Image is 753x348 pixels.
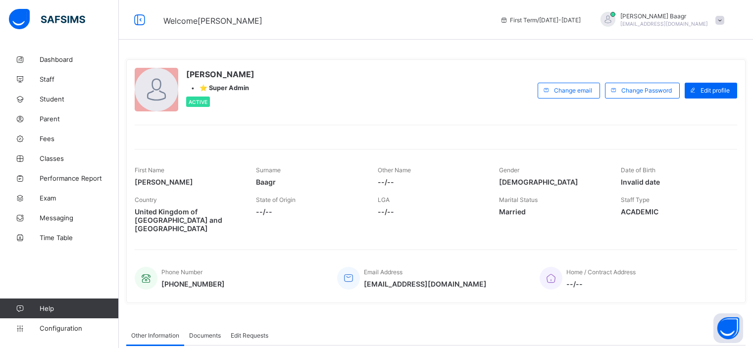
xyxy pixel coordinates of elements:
[621,178,727,186] span: Invalid date
[40,115,119,123] span: Parent
[499,178,605,186] span: [DEMOGRAPHIC_DATA]
[40,154,119,162] span: Classes
[40,234,119,242] span: Time Table
[566,268,636,276] span: Home / Contract Address
[499,207,605,216] span: Married
[40,135,119,143] span: Fees
[189,332,221,339] span: Documents
[163,16,262,26] span: Welcome [PERSON_NAME]
[554,87,592,94] span: Change email
[40,214,119,222] span: Messaging
[713,313,743,343] button: Open asap
[378,166,411,174] span: Other Name
[40,55,119,63] span: Dashboard
[186,69,254,79] span: [PERSON_NAME]
[186,84,254,92] div: •
[40,174,119,182] span: Performance Report
[131,332,179,339] span: Other Information
[40,75,119,83] span: Staff
[621,87,672,94] span: Change Password
[701,87,730,94] span: Edit profile
[256,207,362,216] span: --/--
[135,207,241,233] span: United Kingdom of [GEOGRAPHIC_DATA] and [GEOGRAPHIC_DATA]
[40,304,118,312] span: Help
[500,16,581,24] span: session/term information
[40,324,118,332] span: Configuration
[256,196,296,203] span: State of Origin
[620,12,708,20] span: [PERSON_NAME] Baagr
[231,332,268,339] span: Edit Requests
[9,9,85,30] img: safsims
[620,21,708,27] span: [EMAIL_ADDRESS][DOMAIN_NAME]
[200,84,249,92] span: ⭐ Super Admin
[40,95,119,103] span: Student
[135,196,157,203] span: Country
[364,268,402,276] span: Email Address
[256,166,281,174] span: Surname
[499,196,538,203] span: Marital Status
[378,178,484,186] span: --/--
[621,196,650,203] span: Staff Type
[566,280,636,288] span: --/--
[378,207,484,216] span: --/--
[135,178,241,186] span: [PERSON_NAME]
[161,268,202,276] span: Phone Number
[161,280,225,288] span: [PHONE_NUMBER]
[591,12,729,28] div: YoussefBaagr
[621,166,655,174] span: Date of Birth
[40,194,119,202] span: Exam
[135,166,164,174] span: First Name
[364,280,487,288] span: [EMAIL_ADDRESS][DOMAIN_NAME]
[189,99,207,105] span: Active
[378,196,390,203] span: LGA
[621,207,727,216] span: ACADEMIC
[499,166,519,174] span: Gender
[256,178,362,186] span: Baagr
